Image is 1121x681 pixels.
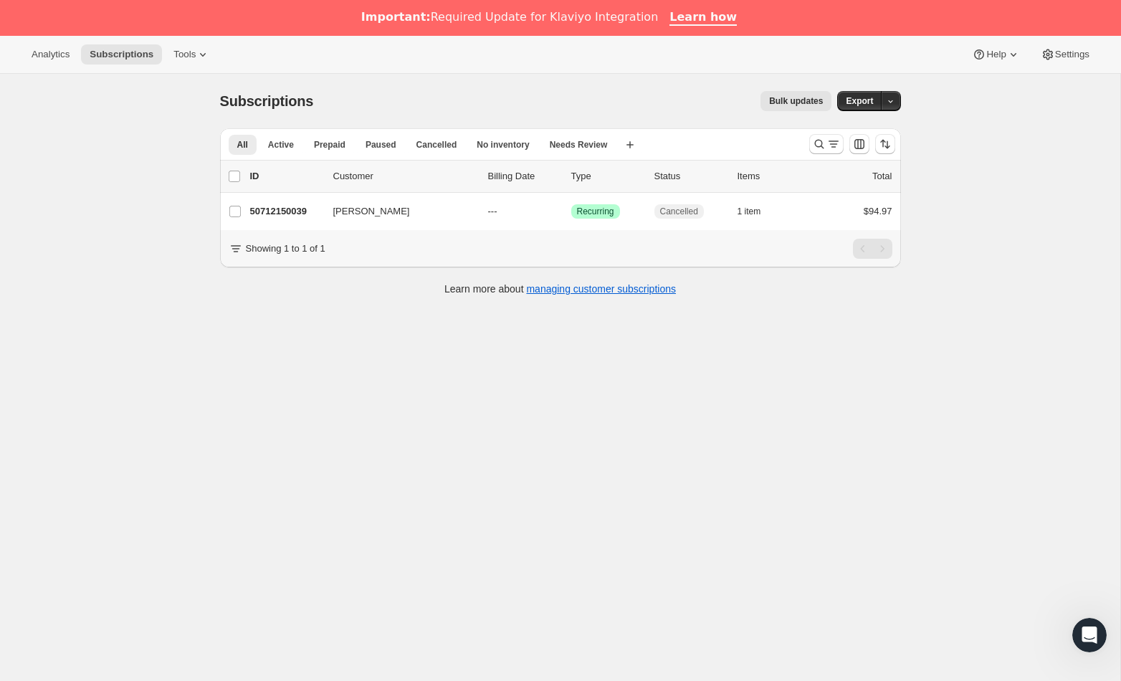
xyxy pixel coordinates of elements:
[738,206,761,217] span: 1 item
[875,134,895,154] button: Sort the results
[986,49,1006,60] span: Help
[853,239,892,259] nav: Pagination
[361,10,658,24] div: Required Update for Klaviyo Integration
[488,169,560,184] p: Billing Date
[333,169,477,184] p: Customer
[366,139,396,151] span: Paused
[23,44,78,65] button: Analytics
[669,10,737,26] a: Learn how
[660,206,698,217] span: Cancelled
[250,204,322,219] p: 50712150039
[1072,618,1107,652] iframe: Intercom live chat
[81,44,162,65] button: Subscriptions
[268,139,294,151] span: Active
[361,10,431,24] b: Important:
[246,242,325,256] p: Showing 1 to 1 of 1
[250,169,322,184] p: ID
[333,204,410,219] span: [PERSON_NAME]
[1032,44,1098,65] button: Settings
[872,169,892,184] p: Total
[738,169,809,184] div: Items
[90,49,153,60] span: Subscriptions
[416,139,457,151] span: Cancelled
[550,139,608,151] span: Needs Review
[654,169,726,184] p: Status
[173,49,196,60] span: Tools
[314,139,345,151] span: Prepaid
[577,206,614,217] span: Recurring
[488,206,497,216] span: ---
[220,93,314,109] span: Subscriptions
[250,169,892,184] div: IDCustomerBilling DateTypeStatusItemsTotal
[477,139,529,151] span: No inventory
[32,49,70,60] span: Analytics
[760,91,831,111] button: Bulk updates
[325,200,468,223] button: [PERSON_NAME]
[849,134,869,154] button: Customize table column order and visibility
[165,44,219,65] button: Tools
[837,91,882,111] button: Export
[809,134,844,154] button: Search and filter results
[738,201,777,222] button: 1 item
[444,282,676,296] p: Learn more about
[250,201,892,222] div: 50712150039[PERSON_NAME]---SuccessRecurringCancelled1 item$94.97
[571,169,643,184] div: Type
[237,139,248,151] span: All
[963,44,1029,65] button: Help
[1055,49,1089,60] span: Settings
[864,206,892,216] span: $94.97
[846,95,873,107] span: Export
[619,135,641,155] button: Create new view
[769,95,823,107] span: Bulk updates
[526,283,676,295] a: managing customer subscriptions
